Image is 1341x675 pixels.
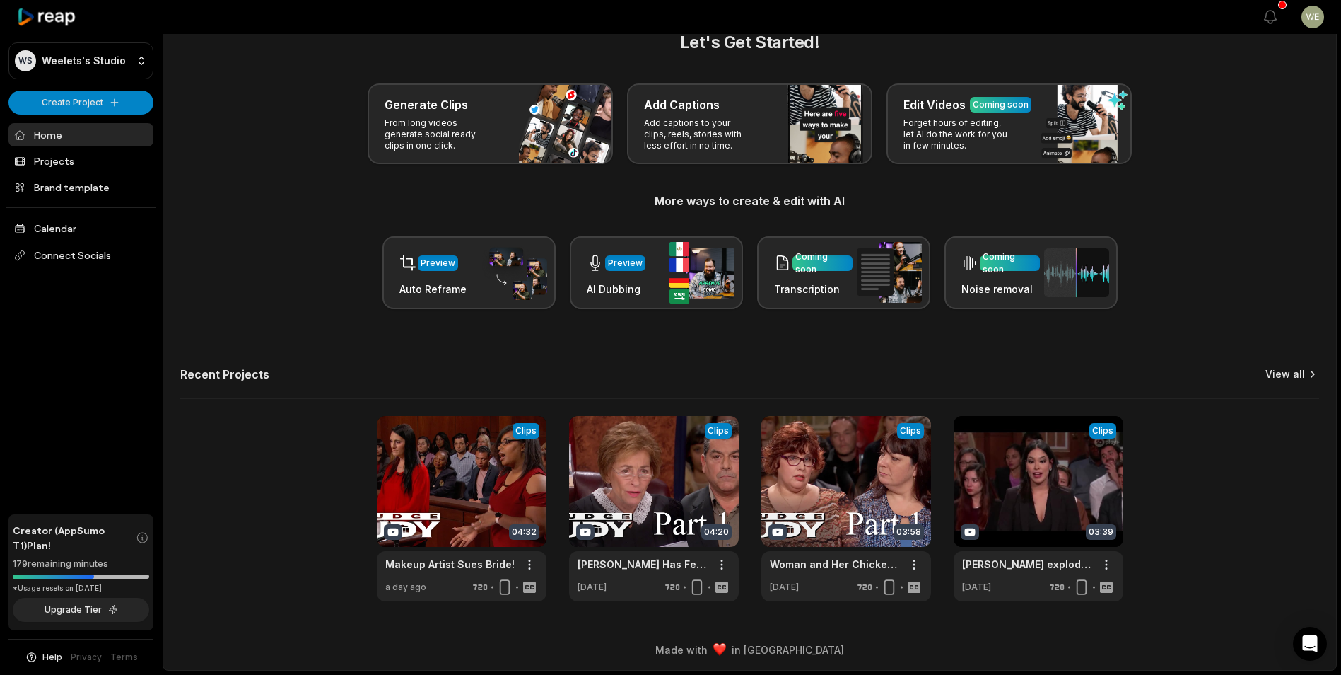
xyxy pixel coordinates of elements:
p: Forget hours of editing, let AI do the work for you in few minutes. [903,117,1013,151]
a: Projects [8,149,153,173]
a: Woman and Her Chickens Flew the Coop! | Part 1 [770,557,900,572]
a: Privacy [71,651,102,664]
div: *Usage resets on [DATE] [13,583,149,594]
span: Help [42,651,62,664]
img: ai_dubbing.png [669,242,734,304]
div: 179 remaining minutes [13,557,149,571]
h3: Generate Clips [385,96,468,113]
a: [PERSON_NAME] exploded on tenant that cant control her anger [962,557,1092,572]
a: Makeup Artist Sues Bride! [385,557,515,572]
div: Coming soon [983,250,1037,276]
img: transcription.png [857,242,922,303]
p: Weelets's Studio [42,54,126,67]
button: Create Project [8,91,153,115]
h3: AI Dubbing [587,282,645,296]
a: [PERSON_NAME] Has Feelings on ‘Pigpen’ Apartment | Part 1 [578,557,708,572]
img: auto_reframe.png [482,246,547,301]
button: Upgrade Tier [13,598,149,622]
h2: Let's Get Started! [180,30,1319,55]
h3: Transcription [774,282,853,296]
span: Connect Socials [8,243,153,268]
h3: More ways to create & edit with AI [180,192,1319,209]
img: heart emoji [713,643,726,656]
div: Preview [421,257,455,270]
a: Terms [110,651,138,664]
div: Coming soon [973,98,1029,111]
p: From long videos generate social ready clips in one click. [385,117,494,151]
h2: Recent Projects [180,367,269,381]
div: Preview [608,257,643,270]
h3: Noise removal [961,282,1040,296]
a: Brand template [8,175,153,199]
img: noise_removal.png [1044,248,1109,297]
h3: Edit Videos [903,96,966,113]
p: Add captions to your clips, reels, stories with less effort in no time. [644,117,754,151]
h3: Add Captions [644,96,720,113]
span: Creator (AppSumo T1) Plan! [13,523,136,553]
div: Coming soon [795,250,850,276]
div: Made with in [GEOGRAPHIC_DATA] [176,642,1323,657]
a: View all [1265,367,1305,381]
h3: Auto Reframe [399,282,467,296]
button: Help [25,651,62,664]
a: Calendar [8,217,153,240]
div: WS [15,50,36,71]
a: Home [8,123,153,146]
div: Open Intercom Messenger [1293,627,1327,661]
